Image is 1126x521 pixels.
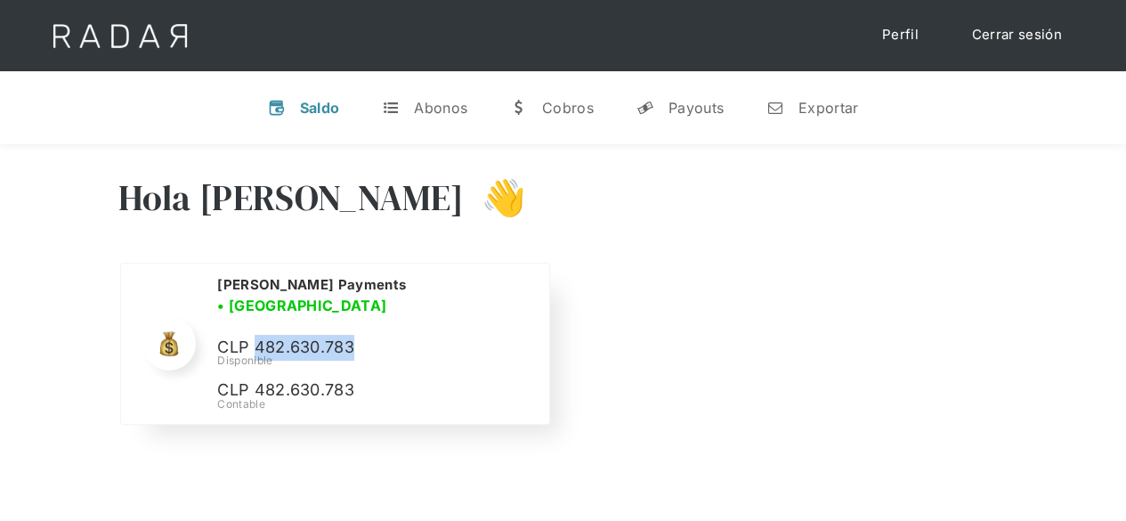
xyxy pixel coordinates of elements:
[217,335,484,361] p: CLP 482.630.783
[798,99,858,117] div: Exportar
[300,99,340,117] div: Saldo
[118,175,464,220] h3: Hola [PERSON_NAME]
[766,99,784,117] div: n
[864,18,936,53] a: Perfil
[217,353,527,369] div: Disponible
[464,175,526,220] h3: 👋
[954,18,1080,53] a: Cerrar sesión
[542,99,594,117] div: Cobros
[217,378,484,403] p: CLP 482.630.783
[382,99,400,117] div: t
[268,99,286,117] div: v
[217,295,386,316] h3: • [GEOGRAPHIC_DATA]
[217,396,527,412] div: Contable
[668,99,724,117] div: Payouts
[217,276,406,294] h2: [PERSON_NAME] Payments
[510,99,528,117] div: w
[414,99,467,117] div: Abonos
[636,99,654,117] div: y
